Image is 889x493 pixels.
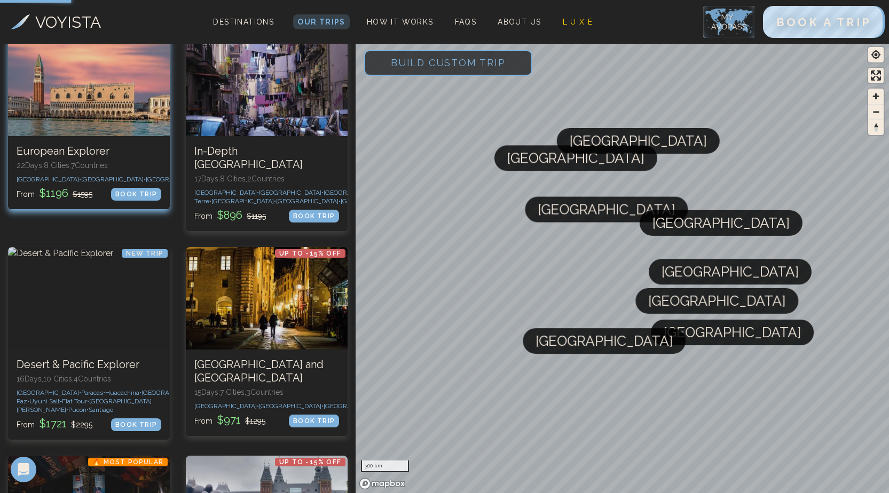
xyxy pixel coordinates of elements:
span: $ 2295 [71,420,92,429]
span: [GEOGRAPHIC_DATA] • [211,197,276,205]
span: [GEOGRAPHIC_DATA] [652,210,790,236]
span: Pucón • [68,406,89,414]
p: From [194,412,265,427]
div: Open Intercom Messenger [11,457,36,482]
span: [GEOGRAPHIC_DATA] • [17,176,81,183]
span: [GEOGRAPHIC_DATA] • [194,402,259,410]
span: [GEOGRAPHIC_DATA] [664,320,801,345]
div: BOOK TRIP [289,210,339,222]
span: FAQs [455,18,477,26]
div: BOOK TRIP [111,418,161,431]
span: About Us [498,18,541,26]
span: $ 1721 [37,417,69,430]
span: [GEOGRAPHIC_DATA] [507,145,644,171]
img: My Account [703,6,754,38]
p: From [194,208,266,222]
span: Huacachina • [105,389,141,396]
a: VOYISTA [10,10,101,34]
span: $ 1595 [73,190,92,198]
p: 22 Days, 8 Cities, 7 Countr ies [17,160,161,171]
a: In-Depth ItalyUp to -15% OFFIn-Depth [GEOGRAPHIC_DATA]17Days,8 Cities,2Countries[GEOGRAPHIC_DATA]... [186,34,348,231]
div: BOOK TRIP [111,188,161,201]
a: How It Works [363,14,438,29]
button: Zoom out [868,104,884,120]
p: New Trip [122,249,168,258]
h3: European Explorer [17,145,161,158]
a: Our Trips [293,14,350,29]
span: [GEOGRAPHIC_DATA] • [324,189,388,196]
span: [GEOGRAPHIC_DATA] • [341,197,405,205]
a: Italy and GreeceUp to -15% OFF[GEOGRAPHIC_DATA] and [GEOGRAPHIC_DATA]15Days,7 Cities,3Countries[G... [186,247,348,436]
span: [GEOGRAPHIC_DATA] [538,197,675,222]
span: Uyuni Salt‑Flat Tour • [29,397,89,405]
span: Zoom out [868,105,884,120]
h3: In-Depth [GEOGRAPHIC_DATA] [194,145,339,171]
span: BOOK A TRIP [776,15,871,29]
button: Find my location [868,47,884,62]
p: Up to -15% OFF [275,249,345,258]
span: $ 971 [215,414,243,426]
p: 15 Days, 7 Cities, 3 Countr ies [194,387,339,397]
span: [GEOGRAPHIC_DATA] • [194,189,259,196]
span: $ 896 [215,209,245,221]
a: European Explorer🔥 Most PopularEuropean Explorer22Days,8 Cities,7Countries[GEOGRAPHIC_DATA]•[GEOG... [8,34,170,209]
span: [GEOGRAPHIC_DATA] [536,328,673,354]
a: Mapbox homepage [359,478,406,490]
p: Up to -15% OFF [275,458,345,466]
h3: Desert & Pacific Explorer [17,358,161,371]
span: $ 1196 [37,187,70,200]
button: Build Custom Trip [364,50,532,76]
span: L U X E [563,18,593,26]
span: Paracas • [81,389,105,396]
span: [GEOGRAPHIC_DATA] • [259,402,324,410]
p: From [17,186,92,201]
a: BOOK A TRIP [763,18,885,28]
span: Build Custom Trip [374,40,523,85]
button: Zoom in [868,89,884,104]
p: 17 Days, 8 Cities, 2 Countr ies [194,173,339,184]
span: [GEOGRAPHIC_DATA] • [81,176,146,183]
p: From [17,416,92,431]
button: BOOK A TRIP [763,6,885,38]
span: [GEOGRAPHIC_DATA] • [146,176,210,183]
span: [GEOGRAPHIC_DATA] • [324,402,388,410]
p: 16 Days, 10 Cities, 4 Countr ies [17,373,161,384]
h3: [GEOGRAPHIC_DATA] and [GEOGRAPHIC_DATA] [194,358,339,385]
button: Reset bearing to north [868,120,884,135]
span: [GEOGRAPHIC_DATA] • [259,189,324,196]
span: [GEOGRAPHIC_DATA] • [17,389,81,396]
h3: VOYISTA [35,10,101,34]
span: [GEOGRAPHIC_DATA] • [141,389,206,396]
a: About Us [493,14,545,29]
span: [GEOGRAPHIC_DATA] • [276,197,341,205]
div: BOOK TRIP [289,415,339,427]
p: 🔥 Most Popular [88,458,168,466]
span: [GEOGRAPHIC_DATA] [662,259,799,284]
button: Enter fullscreen [868,68,884,83]
a: FAQs [451,14,481,29]
span: Destinations [209,13,278,45]
a: Desert & Pacific ExplorerNew TripDesert & Pacific Explorer16Days,10 Cities,4Countries[GEOGRAPHIC_... [8,247,170,440]
span: [GEOGRAPHIC_DATA] [648,288,785,314]
span: [GEOGRAPHIC_DATA] [570,128,707,154]
img: Voyista Logo [10,14,30,29]
span: $ 1295 [245,417,265,425]
canvas: Map [356,42,889,493]
span: How It Works [367,18,434,26]
span: Our Trips [297,18,345,26]
a: L U X E [558,14,597,29]
span: $ 1195 [247,212,266,220]
div: 300 km [361,460,409,472]
span: Santiago [89,406,113,414]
